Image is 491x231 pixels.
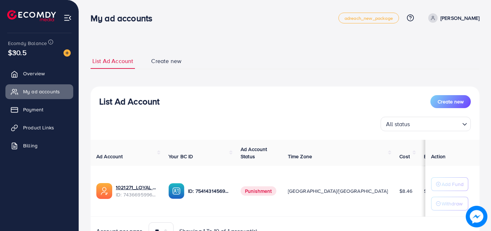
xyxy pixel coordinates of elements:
[399,187,412,195] span: $8.46
[188,187,229,195] p: ID: 7541431456900759569
[288,187,388,195] span: [GEOGRAPHIC_DATA]/[GEOGRAPHIC_DATA]
[288,153,312,160] span: Time Zone
[338,13,399,23] a: adreach_new_package
[431,177,468,191] button: Add Fund
[412,117,459,129] input: Search for option
[96,183,112,199] img: ic-ads-acc.e4c84228.svg
[438,98,464,105] span: Create new
[116,184,157,191] a: 1021271_LOYAL FIVE AD ACC_1731490730720
[442,180,464,188] p: Add Fund
[425,13,479,23] a: [PERSON_NAME]
[345,16,393,21] span: adreach_new_package
[442,199,462,208] p: Withdraw
[92,57,133,65] span: List Ad Account
[99,96,159,107] h3: List Ad Account
[96,153,123,160] span: Ad Account
[23,70,45,77] span: Overview
[431,197,468,210] button: Withdraw
[5,138,73,153] a: Billing
[431,153,446,160] span: Action
[23,142,38,149] span: Billing
[8,40,47,47] span: Ecomdy Balance
[466,206,487,227] img: image
[241,186,276,196] span: Punishment
[381,117,471,131] div: Search for option
[116,191,157,198] span: ID: 7436695996316614657
[5,102,73,117] a: Payment
[430,95,471,108] button: Create new
[23,106,43,113] span: Payment
[8,47,27,58] span: $30.5
[63,49,71,57] img: image
[168,183,184,199] img: ic-ba-acc.ded83a64.svg
[5,120,73,135] a: Product Links
[241,146,267,160] span: Ad Account Status
[399,153,410,160] span: Cost
[63,14,72,22] img: menu
[116,184,157,199] div: <span class='underline'>1021271_LOYAL FIVE AD ACC_1731490730720</span></br>7436695996316614657
[91,13,158,23] h3: My ad accounts
[7,10,56,21] img: logo
[23,124,54,131] span: Product Links
[440,14,479,22] p: [PERSON_NAME]
[385,119,412,129] span: All status
[5,66,73,81] a: Overview
[23,88,60,95] span: My ad accounts
[151,57,181,65] span: Create new
[168,153,193,160] span: Your BC ID
[5,84,73,99] a: My ad accounts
